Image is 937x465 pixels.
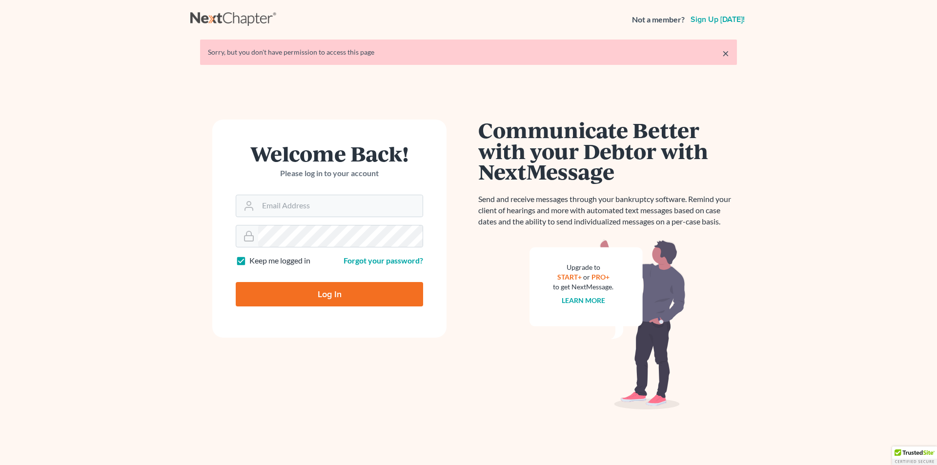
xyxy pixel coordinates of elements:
a: Sign up [DATE]! [689,16,747,23]
a: PRO+ [591,273,610,281]
div: to get NextMessage. [553,282,613,292]
a: × [722,47,729,59]
div: Sorry, but you don't have permission to access this page [208,47,729,57]
strong: Not a member? [632,14,685,25]
input: Email Address [258,195,423,217]
img: nextmessage_bg-59042aed3d76b12b5cd301f8e5b87938c9018125f34e5fa2b7a6b67550977c72.svg [530,239,686,410]
p: Send and receive messages through your bankruptcy software. Remind your client of hearings and mo... [478,194,737,227]
p: Please log in to your account [236,168,423,179]
a: Learn more [562,296,605,304]
span: or [583,273,590,281]
h1: Communicate Better with your Debtor with NextMessage [478,120,737,182]
div: Upgrade to [553,263,613,272]
div: TrustedSite Certified [892,446,937,465]
a: Forgot your password? [344,256,423,265]
h1: Welcome Back! [236,143,423,164]
label: Keep me logged in [249,255,310,266]
input: Log In [236,282,423,306]
a: START+ [557,273,582,281]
